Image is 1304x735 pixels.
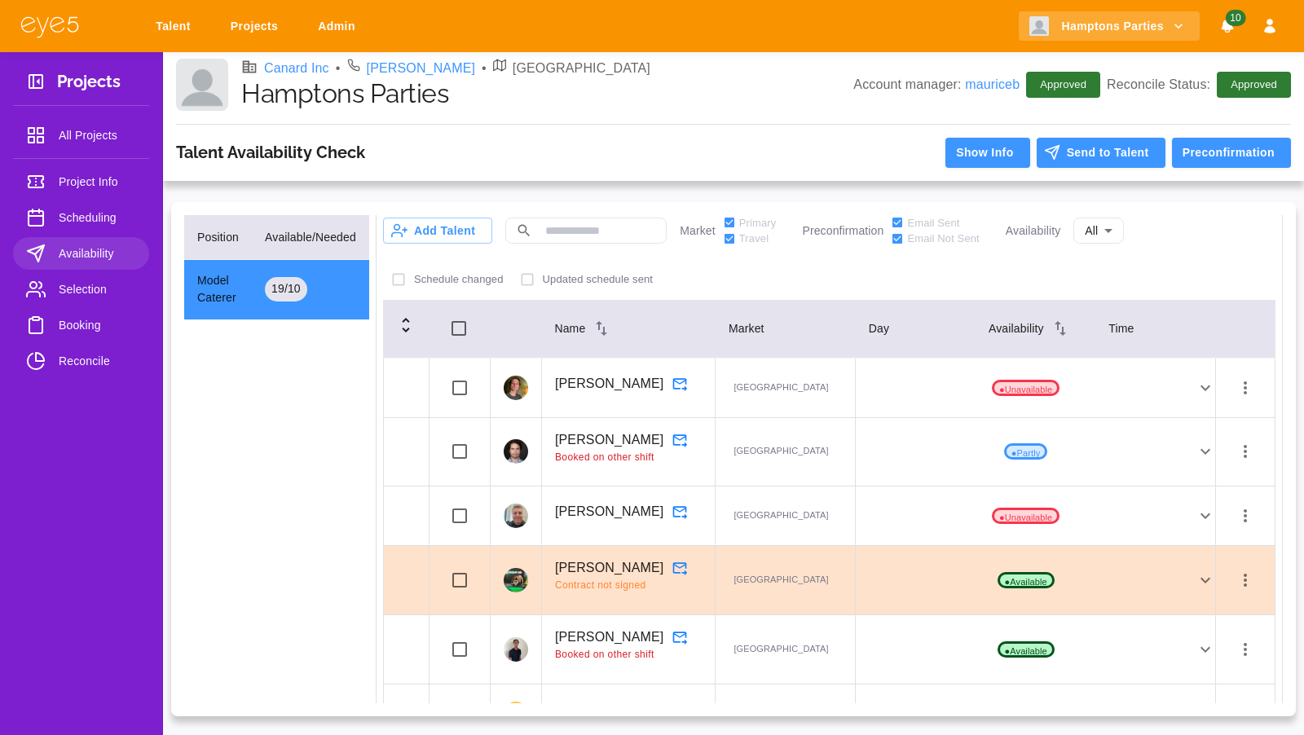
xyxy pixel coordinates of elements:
[555,700,629,720] p: [US_STATE]
[555,450,703,466] span: Booked on other shift
[716,299,856,359] th: Market
[856,378,1215,398] div: ●Unavailable
[1029,16,1049,36] img: Client logo
[59,125,136,145] span: All Projects
[853,75,1020,95] p: Account manager:
[1095,299,1215,359] th: Time
[504,439,528,464] img: profile_picture
[856,640,1215,659] div: ●Available
[13,119,149,152] a: All Projects
[680,222,716,240] p: Market
[57,72,121,97] h3: Projects
[13,201,149,234] a: Scheduling
[1172,138,1291,168] button: Preconfirmation
[504,702,528,726] img: profile_picture
[252,215,369,260] th: Available/Needed
[504,376,528,400] img: profile_picture
[176,143,365,162] h3: Talent Availability Check
[59,351,136,371] span: Reconcile
[145,11,207,42] a: Talent
[992,508,1059,524] p: ● Unavailable
[856,570,1215,590] div: ●Available
[856,506,1215,526] div: ●Unavailable
[336,59,341,78] li: •
[1006,222,1060,240] p: Availability
[20,15,80,38] img: eye5
[241,78,853,109] h1: Hamptons Parties
[184,259,252,320] td: Model Caterer
[504,637,528,662] img: profile_picture
[383,218,492,244] button: Add Talent
[554,319,703,338] div: Name
[729,641,833,658] p: [GEOGRAPHIC_DATA]
[59,244,136,263] span: Availability
[555,578,703,594] span: Contract not signed
[739,231,769,247] span: Travel
[59,279,136,299] span: Selection
[729,572,833,588] p: [GEOGRAPHIC_DATA]
[729,508,833,524] p: [GEOGRAPHIC_DATA]
[504,504,528,528] img: profile_picture
[739,215,777,231] span: Primary
[907,231,979,247] span: Email Not Sent
[555,558,664,578] p: [PERSON_NAME]
[945,138,1029,168] button: Show Info
[1213,11,1242,42] button: Notifications
[1107,72,1291,98] p: Reconcile Status:
[1037,138,1165,168] button: Send to Talent
[729,380,833,396] p: [GEOGRAPHIC_DATA]
[998,641,1055,658] p: ● Available
[59,315,136,335] span: Booking
[992,380,1059,396] p: ● Unavailable
[513,59,650,78] p: [GEOGRAPHIC_DATA]
[264,59,329,78] a: Canard Inc
[59,172,136,191] span: Project Info
[555,430,664,450] p: [PERSON_NAME]
[543,271,654,288] p: Updated schedule sent
[1030,77,1096,93] span: Approved
[13,273,149,306] a: Selection
[555,647,703,663] span: Booked on other shift
[13,165,149,198] a: Project Info
[504,568,528,592] img: profile_picture
[220,11,294,42] a: Projects
[965,77,1020,91] a: mauriceb
[13,237,149,270] a: Availability
[802,222,883,240] p: Preconfirmation
[729,443,833,460] p: [GEOGRAPHIC_DATA]
[856,299,976,359] th: Day
[1073,214,1124,248] div: All
[367,59,476,78] a: [PERSON_NAME]
[555,374,664,394] p: [PERSON_NAME]
[13,345,149,377] a: Reconcile
[482,59,487,78] li: •
[59,208,136,227] span: Scheduling
[184,215,252,260] th: Position
[176,59,228,111] img: Client logo
[998,572,1055,588] p: ● Available
[856,442,1215,461] div: ●Partly
[555,502,664,522] p: [PERSON_NAME]
[1004,443,1048,460] p: ● Partly
[265,277,307,301] div: 19 / 10
[989,319,1082,338] div: Availability
[907,215,959,231] span: Email Sent
[414,271,504,288] p: Schedule changed
[1019,11,1200,42] button: Hamptons Parties
[1225,10,1245,26] span: 10
[555,627,664,647] p: [PERSON_NAME]
[13,309,149,341] a: Booking
[307,11,372,42] a: Admin
[1221,77,1287,93] span: Approved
